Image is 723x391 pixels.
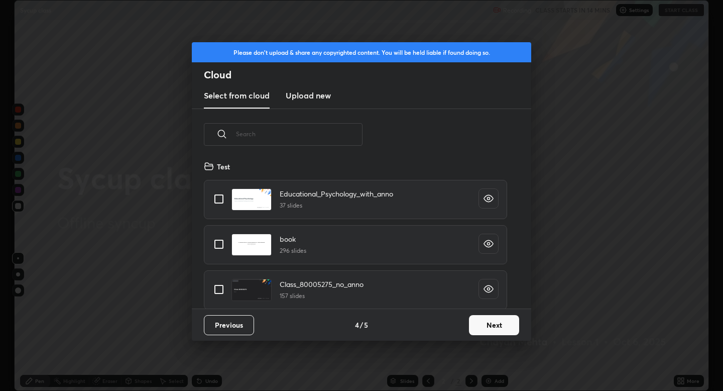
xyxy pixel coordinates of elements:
input: Search [236,113,363,155]
h4: / [360,320,363,330]
div: Please don't upload & share any copyrighted content. You will be held liable if found doing so. [192,42,531,62]
img: 1727785278LXQYRL.pdf [231,234,272,256]
div: grid [192,157,519,309]
h4: 4 [355,320,359,330]
h4: Educational_Psychology_with_anno [280,188,393,199]
h2: Cloud [204,68,531,81]
h5: 296 slides [280,246,306,255]
h4: 5 [364,320,368,330]
h4: book [280,234,306,244]
img: 16397179546IF8XV.pdf [231,188,272,211]
h5: 37 slides [280,201,393,210]
button: Previous [204,315,254,335]
h3: Upload new [286,89,331,102]
h3: Select from cloud [204,89,270,102]
h4: Test [217,161,230,172]
h4: Class_80005275_no_anno [280,279,364,289]
button: Next [469,315,519,335]
img: 1744210820VZQ2GB.pdf [231,279,272,301]
h5: 157 slides [280,291,364,301]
